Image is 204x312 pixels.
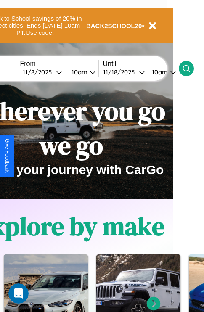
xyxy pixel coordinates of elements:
div: 10am [67,68,90,76]
button: 11/8/2025 [20,68,65,77]
div: 11 / 18 / 2025 [103,68,139,76]
div: Give Feedback [4,139,10,173]
b: BACK2SCHOOL20 [86,22,142,29]
label: From [20,60,98,68]
div: 10am [148,68,170,76]
button: 10am [145,68,179,77]
div: 11 / 8 / 2025 [23,68,56,76]
button: 10am [65,68,98,77]
label: Until [103,60,179,68]
iframe: Intercom live chat [8,283,29,304]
